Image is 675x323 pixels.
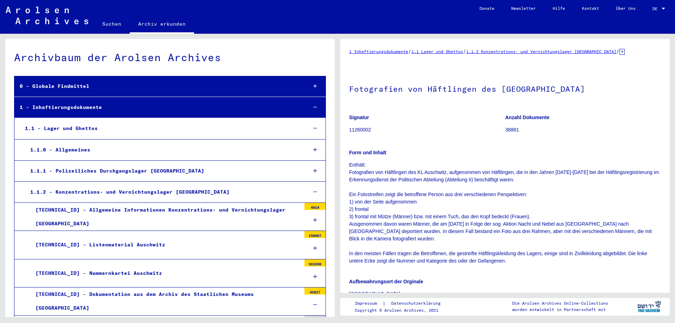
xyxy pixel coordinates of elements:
[349,73,661,104] h1: Fotografien von Häftlingen des [GEOGRAPHIC_DATA]
[463,48,466,54] span: /
[304,231,326,238] div: 150667
[411,49,463,54] a: 1.1 Lager und Ghettos
[349,126,505,134] p: 11260002
[349,279,423,284] b: Aufbewahrungsort der Orginale
[94,15,130,32] a: Suchen
[512,300,608,306] p: Die Arolsen Archives Online-Collections
[14,79,302,93] div: 0 - Globale Findmittel
[505,115,549,120] b: Anzahl Dokumente
[304,259,326,266] div: 561030
[349,150,386,155] b: Form und Inhalt
[505,126,661,134] p: 38881
[355,300,382,307] a: Impressum
[304,316,326,323] div: 0
[6,7,88,24] img: Arolsen_neg.svg
[304,203,326,210] div: 4914
[636,298,662,315] img: yv_logo.png
[30,203,301,231] div: [TECHNICAL_ID] - Allgemeine Informationen Konzentrations- und Vernichtungslager [GEOGRAPHIC_DATA]
[25,164,302,178] div: 1.1.1 - Polizeiliches Durchgangslager [GEOGRAPHIC_DATA]
[20,122,302,135] div: 1.1 - Lager und Ghettos
[30,266,301,280] div: [TECHNICAL_ID] - Nummernkartei Auschwitz
[355,300,449,307] div: |
[652,6,660,11] span: DE
[466,49,616,54] a: 1.1.2 Konzentrations- und Vernichtungslager [GEOGRAPHIC_DATA]
[349,161,661,265] p: Enthält: Fotografien von Häftlingen des KL Auschwitz, aufgenommen von Häftlingen, die in den Jahr...
[512,306,608,313] p: wurden entwickelt in Partnerschaft mit
[616,48,619,54] span: /
[14,50,326,65] div: Archivbaum der Arolsen Archives
[130,15,194,34] a: Archiv erkunden
[349,49,408,54] a: 1 Inhaftierungsdokumente
[408,48,411,54] span: /
[25,185,302,199] div: 1.1.2 - Konzentrations- und Vernichtungslager [GEOGRAPHIC_DATA]
[355,307,449,314] p: Copyright © Arolsen Archives, 2021
[25,143,302,157] div: 1.1.0 - Allgemeines
[304,288,326,295] div: 45027
[30,288,301,315] div: [TECHNICAL_ID] - Dokumentation aus dem Archiv des Staatlichen Museums [GEOGRAPHIC_DATA]
[349,290,661,298] p: [GEOGRAPHIC_DATA]
[349,115,369,120] b: Signatur
[386,300,449,307] a: Datenschutzerklärung
[14,101,302,114] div: 1 - Inhaftierungsdokumente
[30,238,301,252] div: [TECHNICAL_ID] - Listenmaterial Auschwitz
